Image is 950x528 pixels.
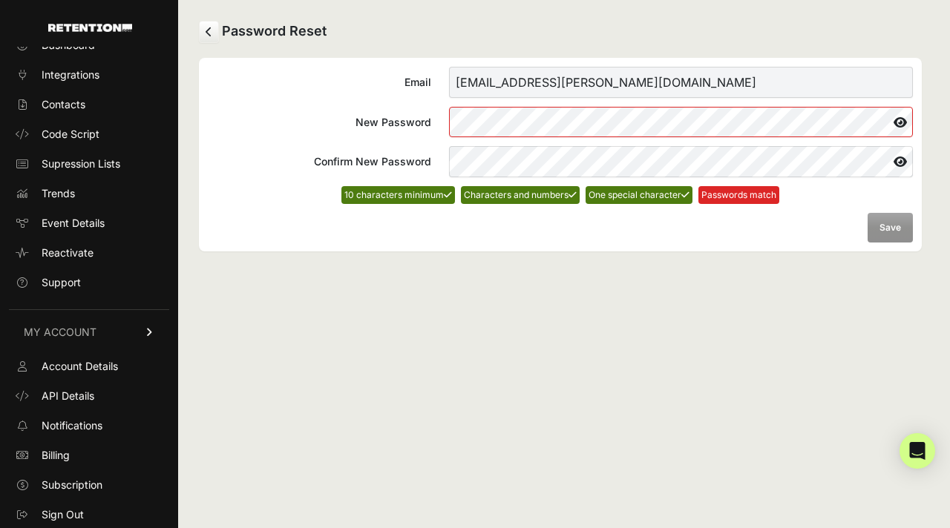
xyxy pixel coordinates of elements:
[42,186,75,201] span: Trends
[9,473,169,497] a: Subscription
[341,186,455,204] li: 10 characters minimum
[42,97,85,112] span: Contacts
[199,21,922,43] h2: Password Reset
[42,275,81,290] span: Support
[586,186,692,204] li: One special character
[9,443,169,467] a: Billing
[42,389,94,403] span: API Details
[42,418,102,433] span: Notifications
[42,67,99,82] span: Integrations
[42,478,102,492] span: Subscription
[9,182,169,205] a: Trends
[9,414,169,438] a: Notifications
[208,154,431,169] div: Confirm New Password
[9,211,169,235] a: Event Details
[900,433,935,469] div: Open Intercom Messenger
[42,216,105,231] span: Event Details
[42,359,118,374] span: Account Details
[9,63,169,87] a: Integrations
[9,354,169,378] a: Account Details
[208,115,431,130] div: New Password
[9,93,169,116] a: Contacts
[24,325,96,340] span: MY ACCOUNT
[9,309,169,354] a: MY ACCOUNT
[9,152,169,176] a: Supression Lists
[42,507,84,522] span: Sign Out
[42,448,70,463] span: Billing
[48,24,132,32] img: Retention.com
[9,503,169,527] a: Sign Out
[461,186,580,204] li: Characters and numbers
[9,271,169,294] a: Support
[449,67,913,98] input: Email
[9,241,169,265] a: Reactivate
[698,186,779,204] li: Passwords match
[9,384,169,408] a: API Details
[42,156,120,171] span: Supression Lists
[9,122,169,146] a: Code Script
[42,127,99,142] span: Code Script
[449,107,913,137] input: New Password
[42,245,94,260] span: Reactivate
[449,146,913,176] input: Confirm New Password
[208,75,431,90] div: Email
